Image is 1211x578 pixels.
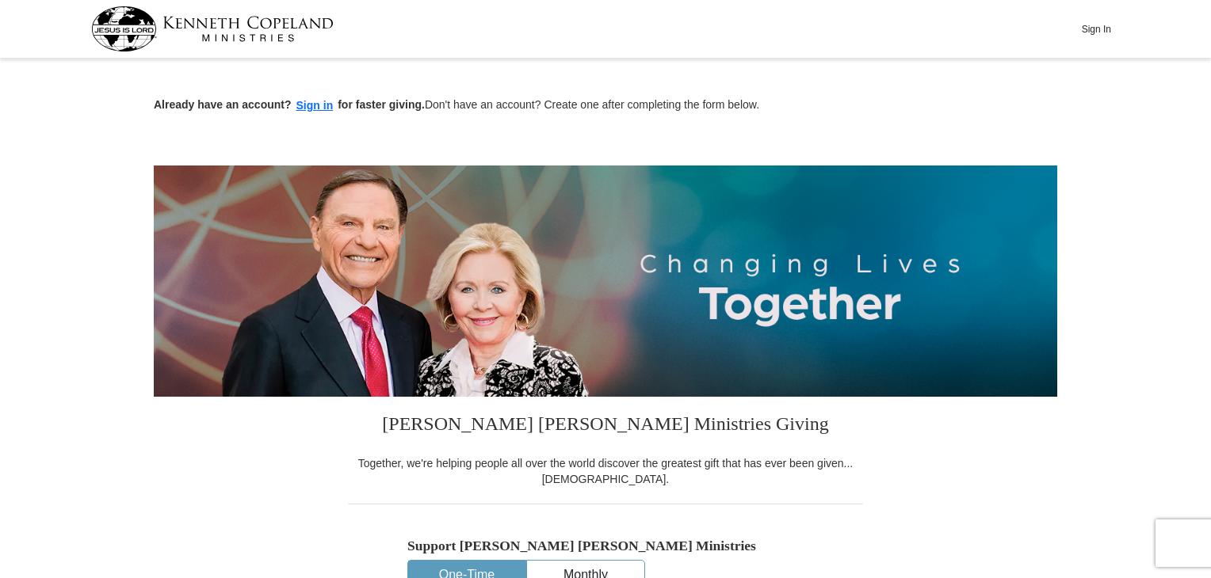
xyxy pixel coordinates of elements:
[154,97,1057,115] p: Don't have an account? Create one after completing the form below.
[1072,17,1120,41] button: Sign In
[348,397,863,455] h3: [PERSON_NAME] [PERSON_NAME] Ministries Giving
[91,6,334,51] img: kcm-header-logo.svg
[407,538,804,554] h5: Support [PERSON_NAME] [PERSON_NAME] Ministries
[292,97,338,115] button: Sign in
[348,455,863,487] div: Together, we're helping people all over the world discover the greatest gift that has ever been g...
[154,98,425,111] strong: Already have an account? for faster giving.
